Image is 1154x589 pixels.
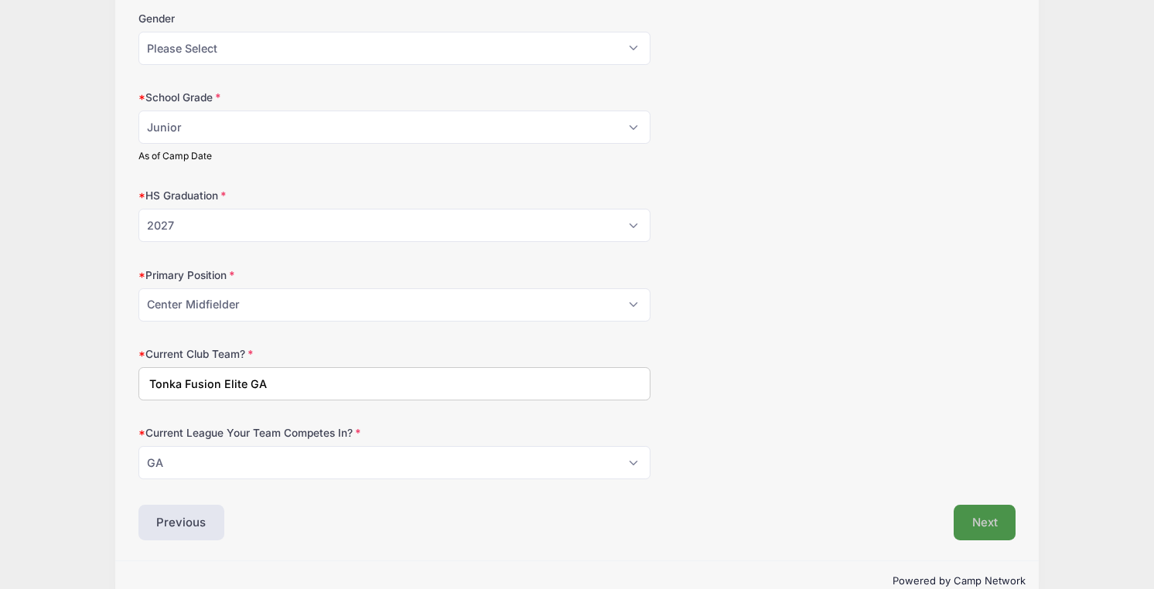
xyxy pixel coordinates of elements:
[954,505,1016,540] button: Next
[138,267,431,283] label: Primary Position
[138,425,431,441] label: Current League Your Team Competes In?
[138,11,431,26] label: Gender
[138,188,431,203] label: HS Graduation
[138,149,650,163] div: As of Camp Date
[138,90,431,105] label: School Grade
[138,505,225,540] button: Previous
[138,346,431,362] label: Current Club Team?
[128,574,1026,589] p: Powered by Camp Network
